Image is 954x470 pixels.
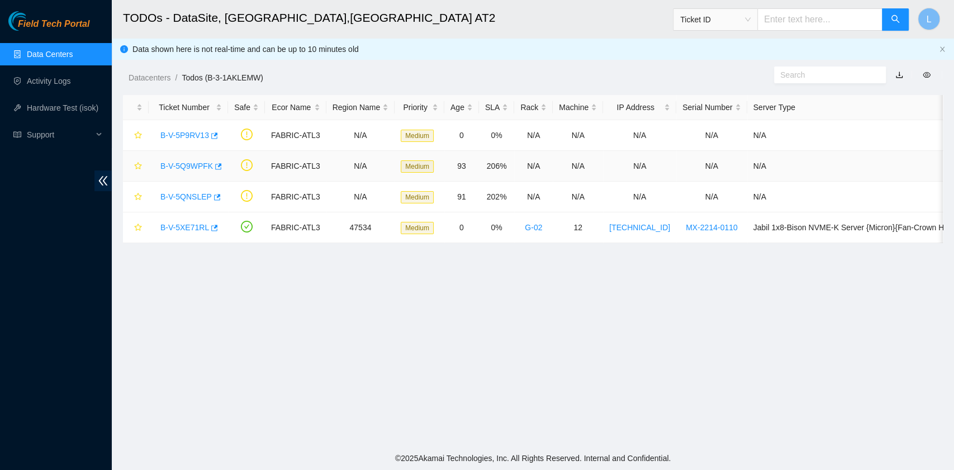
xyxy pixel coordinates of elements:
span: eye [923,71,931,79]
td: N/A [326,151,395,182]
td: 12 [553,212,603,243]
a: Data Centers [27,50,73,59]
td: 93 [444,151,479,182]
a: B-V-5QNSLEP [160,192,212,201]
td: N/A [514,120,553,151]
td: FABRIC-ATL3 [265,151,326,182]
td: N/A [603,120,676,151]
a: MX-2214-0110 [686,223,738,232]
td: N/A [553,120,603,151]
span: Medium [401,130,434,142]
td: 206% [479,151,514,182]
a: [TECHNICAL_ID] [609,223,670,232]
span: Medium [401,160,434,173]
td: FABRIC-ATL3 [265,120,326,151]
td: N/A [553,151,603,182]
td: 0% [479,212,514,243]
a: Activity Logs [27,77,71,86]
td: N/A [514,151,553,182]
td: N/A [676,120,747,151]
a: Todos (B-3-1AKLEMW) [182,73,263,82]
button: L [918,8,940,30]
td: FABRIC-ATL3 [265,182,326,212]
a: Hardware Test (isok) [27,103,98,112]
span: exclamation-circle [241,159,253,171]
span: star [134,162,142,171]
a: Akamai TechnologiesField Tech Portal [8,20,89,35]
img: Akamai Technologies [8,11,56,31]
button: search [882,8,909,31]
td: 0 [444,212,479,243]
footer: © 2025 Akamai Technologies, Inc. All Rights Reserved. Internal and Confidential. [112,447,954,470]
span: exclamation-circle [241,190,253,202]
td: N/A [326,182,395,212]
td: N/A [603,151,676,182]
span: double-left [94,170,112,191]
span: Medium [401,191,434,203]
span: Support [27,124,93,146]
td: N/A [603,182,676,212]
button: close [939,46,946,53]
a: B-V-5P9RV13 [160,131,209,140]
span: Field Tech Portal [18,19,89,30]
a: B-V-5Q9WPFK [160,162,213,170]
a: G-02 [525,223,542,232]
span: star [134,193,142,202]
a: download [895,70,903,79]
span: check-circle [241,221,253,232]
td: N/A [676,182,747,212]
td: N/A [326,120,395,151]
button: star [129,219,143,236]
td: 91 [444,182,479,212]
span: / [175,73,177,82]
td: 0 [444,120,479,151]
span: read [13,131,21,139]
span: exclamation-circle [241,129,253,140]
input: Search [780,69,871,81]
td: 47534 [326,212,395,243]
button: star [129,157,143,175]
span: Ticket ID [680,11,751,28]
a: B-V-5XE71RL [160,223,209,232]
td: 202% [479,182,514,212]
span: L [927,12,932,26]
td: N/A [514,182,553,212]
td: N/A [553,182,603,212]
span: star [134,131,142,140]
td: FABRIC-ATL3 [265,212,326,243]
td: N/A [676,151,747,182]
button: star [129,188,143,206]
span: search [891,15,900,25]
button: star [129,126,143,144]
span: star [134,224,142,232]
button: download [887,66,912,84]
a: Datacenters [129,73,170,82]
input: Enter text here... [757,8,882,31]
td: 0% [479,120,514,151]
span: Medium [401,222,434,234]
